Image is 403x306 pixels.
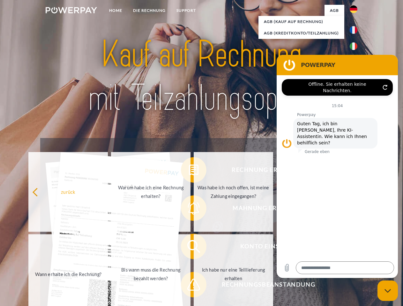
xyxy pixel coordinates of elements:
img: logo-powerpay-white.svg [46,7,97,13]
img: fr [350,26,357,34]
div: Bis wann muss die Rechnung bezahlt werden? [115,266,187,283]
div: Wann erhalte ich die Rechnung? [32,270,104,278]
iframe: Schaltfläche zum Öffnen des Messaging-Fensters; Konversation läuft [377,280,398,301]
a: Home [104,5,128,16]
a: DIE RECHNUNG [128,5,171,16]
div: Warum habe ich eine Rechnung erhalten? [115,183,187,200]
img: it [350,42,357,50]
a: agb [325,5,344,16]
div: zurück [32,187,104,196]
img: de [350,5,357,13]
a: AGB (Kauf auf Rechnung) [258,16,344,27]
div: Was habe ich noch offen, ist meine Zahlung eingegangen? [198,183,269,200]
img: title-powerpay_de.svg [61,31,342,122]
a: Was habe ich noch offen, ist meine Zahlung eingegangen? [194,152,273,232]
div: Ich habe nur eine Teillieferung erhalten [198,266,269,283]
a: SUPPORT [171,5,201,16]
a: AGB (Kreditkonto/Teilzahlung) [258,27,344,39]
iframe: Messaging-Fenster [277,55,398,278]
